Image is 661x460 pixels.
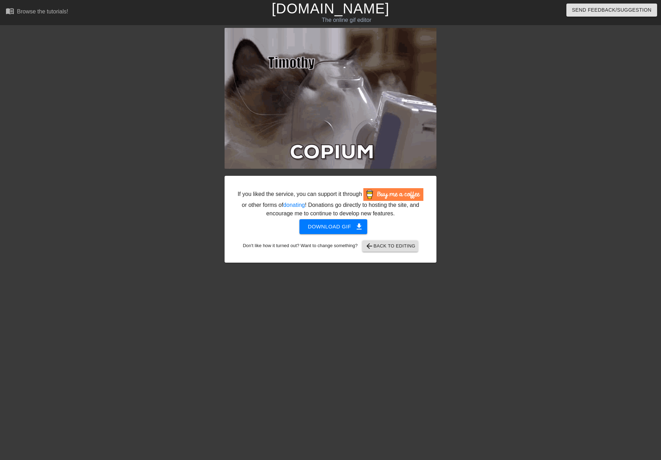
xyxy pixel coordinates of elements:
[272,1,389,16] a: [DOMAIN_NAME]
[299,219,368,234] button: Download gif
[363,188,423,201] img: Buy Me A Coffee
[237,188,424,218] div: If you liked the service, you can support it through or other forms of ! Donations go directly to...
[283,202,305,208] a: donating
[294,223,368,229] a: Download gif
[6,7,14,15] span: menu_book
[362,240,418,252] button: Back to Editing
[566,4,657,17] button: Send Feedback/Suggestion
[308,222,359,231] span: Download gif
[6,7,68,18] a: Browse the tutorials!
[225,28,436,169] img: jw5lET4e.gif
[365,242,374,250] span: arrow_back
[224,16,469,24] div: The online gif editor
[572,6,651,14] span: Send Feedback/Suggestion
[365,242,416,250] span: Back to Editing
[17,8,68,14] div: Browse the tutorials!
[236,240,425,252] div: Don't like how it turned out? Want to change something?
[355,222,363,231] span: get_app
